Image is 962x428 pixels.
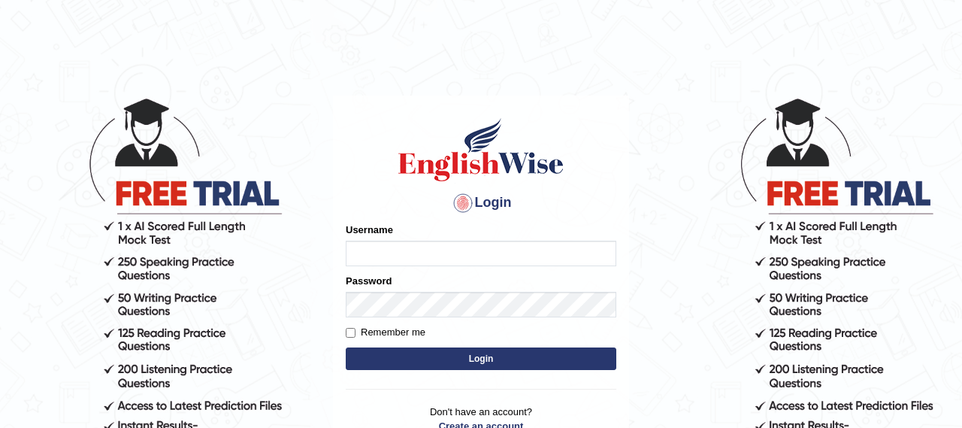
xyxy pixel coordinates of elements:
[395,116,567,184] img: Logo of English Wise sign in for intelligent practice with AI
[346,223,393,237] label: Username
[346,325,425,340] label: Remember me
[346,274,392,288] label: Password
[346,328,355,338] input: Remember me
[346,348,616,370] button: Login
[346,191,616,215] h4: Login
